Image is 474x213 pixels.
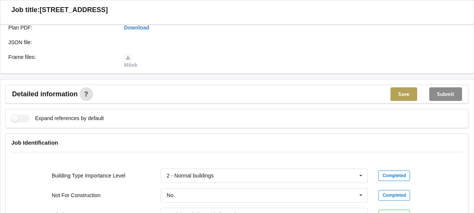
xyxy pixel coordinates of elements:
label: Building Type Importance Level [52,173,125,179]
div: Frame files : [3,53,119,69]
label: Not For Construction [52,192,100,198]
div: Completed [378,190,410,201]
div: No [167,193,173,198]
div: 2 - Normal buildings [167,173,214,178]
label: Expand references by default [11,114,104,122]
button: Save [390,87,417,101]
h3: [STREET_ADDRESS] [40,6,108,14]
div: Plan PDF : [3,24,119,31]
a: Mitek [124,54,138,68]
h4: Job Identification [11,139,463,146]
div: Completed [378,170,410,181]
h3: Job title: [11,6,40,14]
a: Download [124,25,149,31]
div: JSON file : [3,39,119,46]
span: Detailed information [12,91,78,97]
